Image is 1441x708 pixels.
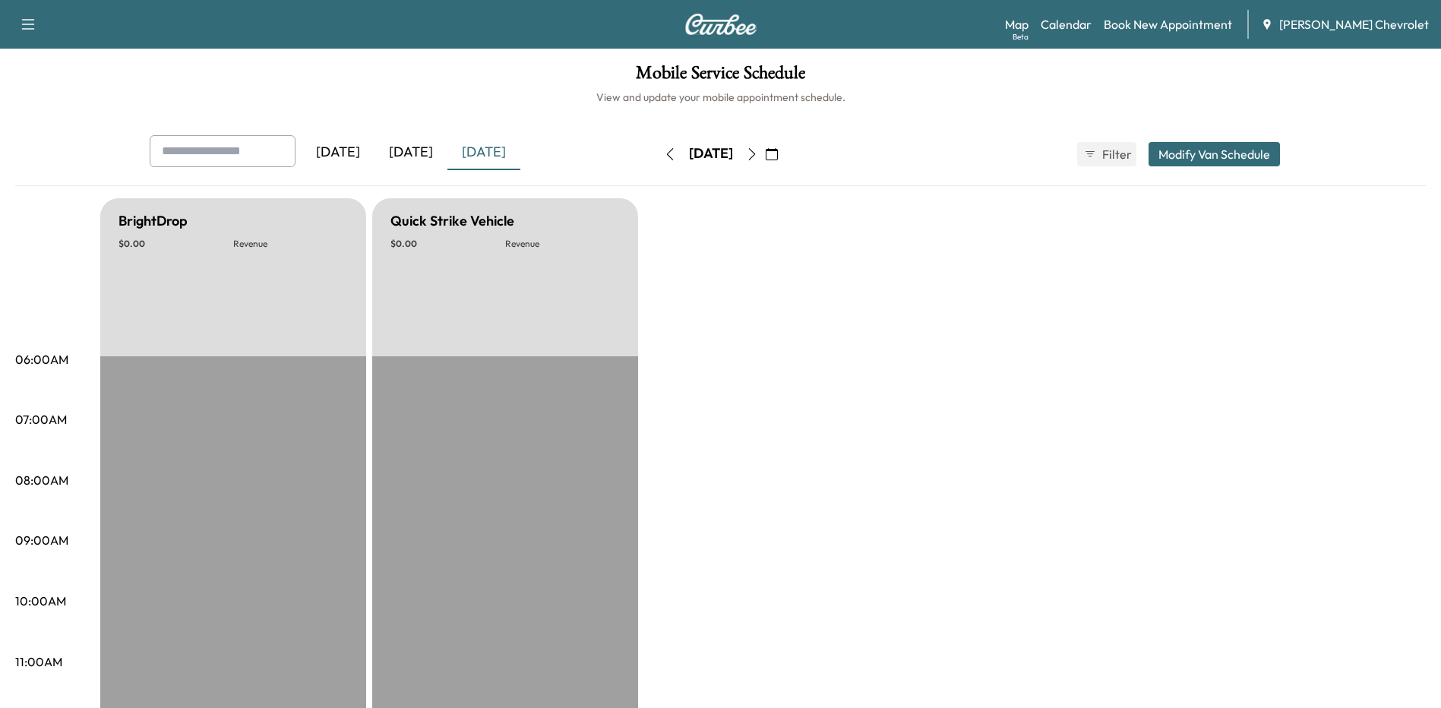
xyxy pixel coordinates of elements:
p: 11:00AM [15,653,62,671]
h1: Mobile Service Schedule [15,64,1426,90]
div: [DATE] [302,135,374,170]
p: $ 0.00 [390,238,505,250]
p: Revenue [233,238,348,250]
img: Curbee Logo [684,14,757,35]
span: [PERSON_NAME] Chevrolet [1279,15,1429,33]
h5: BrightDrop [119,210,188,232]
h5: Quick Strike Vehicle [390,210,514,232]
div: [DATE] [374,135,447,170]
button: Filter [1077,142,1136,166]
div: Beta [1013,31,1029,43]
p: 08:00AM [15,471,68,489]
a: Book New Appointment [1104,15,1232,33]
div: [DATE] [689,144,733,163]
div: [DATE] [447,135,520,170]
p: $ 0.00 [119,238,233,250]
h6: View and update your mobile appointment schedule. [15,90,1426,105]
p: 07:00AM [15,410,67,428]
p: 09:00AM [15,531,68,549]
a: MapBeta [1005,15,1029,33]
a: Calendar [1041,15,1092,33]
p: 10:00AM [15,592,66,610]
span: Filter [1102,145,1130,163]
button: Modify Van Schedule [1149,142,1280,166]
p: 06:00AM [15,350,68,368]
p: Revenue [505,238,620,250]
